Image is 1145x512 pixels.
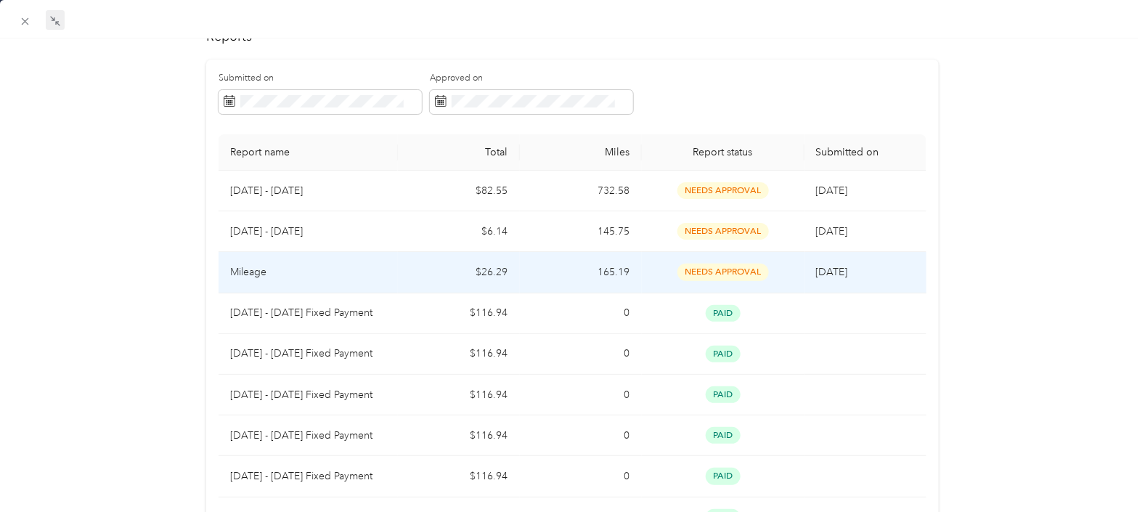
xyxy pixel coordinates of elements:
[706,346,741,362] span: paid
[706,468,741,484] span: paid
[230,264,386,280] p: Mileage
[398,293,520,334] td: $116.94
[520,293,642,334] td: 0
[816,266,848,278] span: [DATE]
[706,427,741,444] span: paid
[398,375,520,415] td: $116.94
[520,415,642,456] td: 0
[230,428,386,444] p: [DATE] - [DATE] Fixed Payment
[398,211,520,252] td: $6.14
[219,72,422,85] label: Submitted on
[430,72,633,85] label: Approved on
[398,456,520,497] td: $116.94
[706,305,741,322] span: paid
[219,134,397,171] th: Report name
[816,225,848,237] span: [DATE]
[520,334,642,375] td: 0
[398,415,520,456] td: $116.94
[520,171,642,211] td: 732.58
[230,346,386,362] p: [DATE] - [DATE] Fixed Payment
[677,264,769,280] span: needs approval
[230,387,386,403] p: [DATE] - [DATE] Fixed Payment
[398,171,520,211] td: $82.55
[398,252,520,293] td: $26.29
[520,375,642,415] td: 0
[520,252,642,293] td: 165.19
[804,134,926,171] th: Submitted on
[531,146,630,158] div: Miles
[230,224,386,240] p: [DATE] - [DATE]
[1064,431,1145,512] iframe: Everlance-gr Chat Button Frame
[520,211,642,252] td: 145.75
[409,146,508,158] div: Total
[230,183,386,199] p: [DATE] - [DATE]
[230,468,386,484] p: [DATE] - [DATE] Fixed Payment
[398,334,520,375] td: $116.94
[706,386,741,403] span: paid
[653,146,793,158] span: Report status
[677,182,769,199] span: needs approval
[230,305,386,321] p: [DATE] - [DATE] Fixed Payment
[677,223,769,240] span: needs approval
[816,184,848,197] span: [DATE]
[520,456,642,497] td: 0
